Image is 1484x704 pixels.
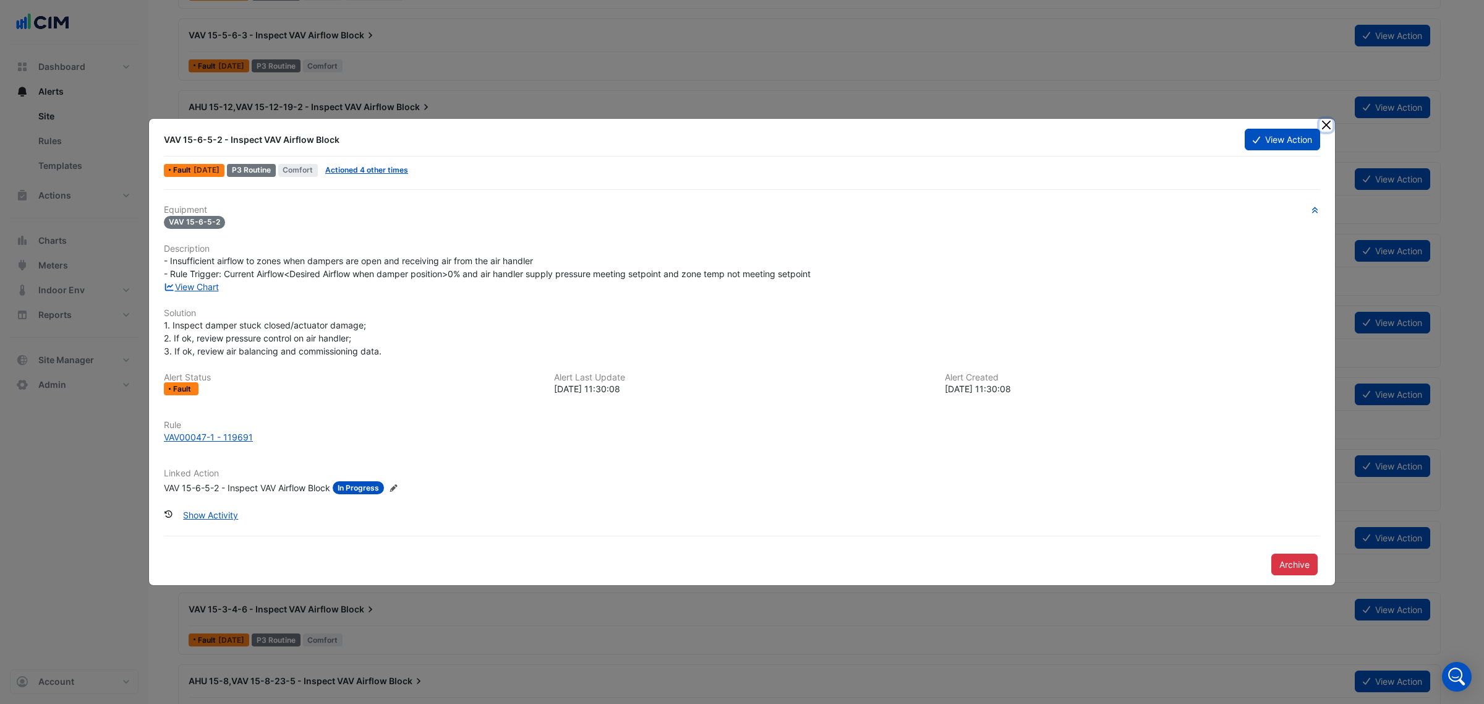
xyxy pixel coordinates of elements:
div: VAV 15-6-5-2 - Inspect VAV Airflow Block [164,481,330,494]
h6: Equipment [164,205,1320,215]
button: Archive [1271,554,1318,575]
button: Close [1320,119,1333,132]
h6: Alert Created [945,372,1320,383]
span: Fault [173,166,194,174]
div: P3 Routine [227,164,276,177]
a: VAV00047-1 - 119691 [164,431,1320,444]
div: [DATE] 11:30:08 [945,382,1320,395]
div: Open Intercom Messenger [1442,662,1472,692]
fa-icon: Edit Linked Action [389,484,398,493]
button: Show Activity [175,504,246,526]
span: Comfort [278,164,318,177]
h6: Rule [164,420,1320,431]
a: Actioned 4 other times [325,165,408,174]
div: VAV00047-1 - 119691 [164,431,253,444]
h6: Linked Action [164,468,1320,479]
span: Fault [173,385,194,393]
span: Thu 21-Aug-2025 11:30 AEST [194,165,220,174]
h6: Alert Last Update [554,372,929,383]
span: - Insufficient airflow to zones when dampers are open and receiving air from the air handler - Ru... [164,255,811,279]
span: In Progress [333,481,384,494]
div: VAV 15-6-5-2 - Inspect VAV Airflow Block [164,134,1230,146]
span: 1. Inspect damper stuck closed/actuator damage; 2. If ok, review pressure control on air handler;... [164,320,382,356]
h6: Solution [164,308,1320,319]
div: [DATE] 11:30:08 [554,382,929,395]
span: VAV 15-6-5-2 [164,216,225,229]
a: View Chart [164,281,219,292]
button: View Action [1245,129,1320,150]
h6: Description [164,244,1320,254]
h6: Alert Status [164,372,539,383]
